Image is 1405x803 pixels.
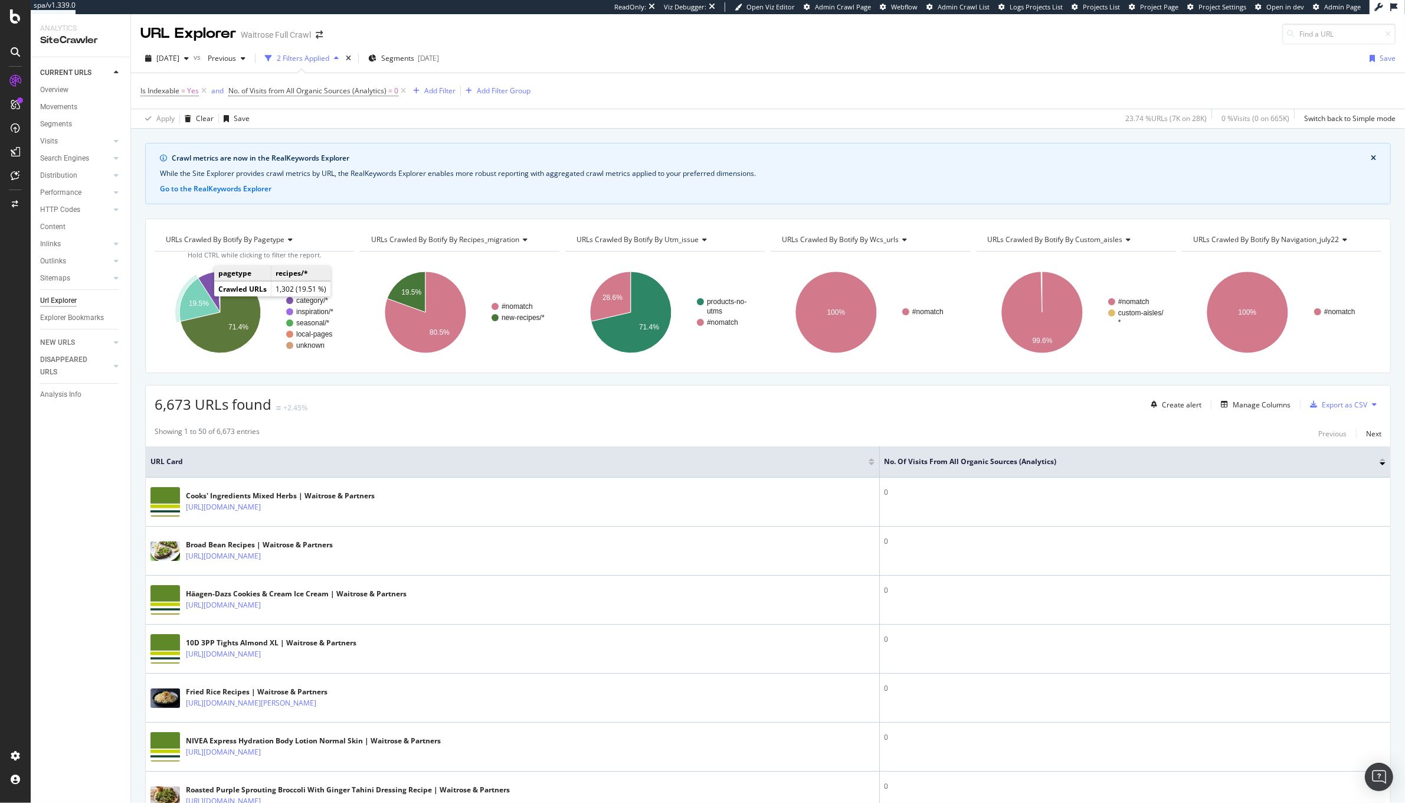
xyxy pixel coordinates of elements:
[180,109,214,128] button: Clear
[360,261,558,364] div: A chart.
[885,683,1386,694] div: 0
[150,585,180,615] img: main image
[771,261,968,364] div: A chart.
[1146,395,1201,414] button: Create alert
[1182,261,1381,364] svg: A chart.
[804,2,871,12] a: Admin Crawl Page
[271,282,331,297] td: 1,302 (19.51 %)
[1233,400,1291,410] div: Manage Columns
[1083,2,1120,11] span: Projects List
[885,536,1386,547] div: 0
[1193,234,1339,244] span: URLs Crawled By Botify By navigation_july22
[1368,151,1379,166] button: close banner
[985,230,1165,249] h4: URLs Crawled By Botify By custom_aisles
[276,406,281,410] img: Equal
[40,135,110,148] a: Visits
[155,394,271,414] span: 6,673 URLs found
[40,337,75,349] div: NEW URLS
[40,118,122,130] a: Segments
[40,187,110,199] a: Performance
[219,109,250,128] button: Save
[707,298,746,306] text: products-no-
[155,261,352,364] div: A chart.
[155,426,260,440] div: Showing 1 to 50 of 6,673 entries
[988,234,1123,244] span: URLs Crawled By Botify By custom_aisles
[1365,763,1393,791] div: Open Intercom Messenger
[885,456,1363,467] span: No. of Visits from All Organic Sources (Analytics)
[574,230,754,249] h4: URLs Crawled By Botify By utm_issue
[150,487,180,517] img: main image
[926,2,990,12] a: Admin Crawl List
[880,2,918,12] a: Webflow
[40,24,121,34] div: Analytics
[782,234,899,244] span: URLs Crawled By Botify By wcs_urls
[363,49,444,68] button: Segments[DATE]
[140,49,194,68] button: [DATE]
[296,308,333,316] text: inspiration/*
[614,2,646,12] div: ReadOnly:
[602,293,623,302] text: 28.6%
[1221,113,1289,123] div: 0 % Visits ( 0 on 665K )
[271,266,331,281] td: recipes/*
[1125,113,1207,123] div: 23.74 % URLs ( 7K on 28K )
[369,230,549,249] h4: URLs Crawled By Botify By recipes_migration
[577,234,699,244] span: URLs Crawled By Botify By utm_issue
[780,230,959,249] h4: URLs Crawled By Botify By wcs_urls
[277,53,329,63] div: 2 Filters Applied
[977,261,1174,364] svg: A chart.
[1366,426,1381,440] button: Next
[1140,2,1178,11] span: Project Page
[214,266,271,281] td: pagetype
[150,456,866,467] span: URL Card
[145,143,1391,204] div: info banner
[1324,2,1361,11] span: Admin Page
[228,86,387,96] span: No. of Visits from All Organic Sources (Analytics)
[296,341,325,350] text: unknown
[40,221,122,233] a: Content
[998,2,1063,12] a: Logs Projects List
[40,255,66,267] div: Outlinks
[40,187,81,199] div: Performance
[166,234,284,244] span: URLs Crawled By Botify By pagetype
[150,541,180,561] img: main image
[140,24,236,44] div: URL Explorer
[664,2,706,12] div: Viz Debugger:
[40,295,77,307] div: Url Explorer
[40,272,110,285] a: Sitemaps
[827,308,846,316] text: 100%
[1010,2,1063,11] span: Logs Projects List
[381,53,414,63] span: Segments
[477,86,530,96] div: Add Filter Group
[40,255,110,267] a: Outlinks
[885,781,1386,792] div: 0
[186,540,333,550] div: Broad Bean Recipes | Waitrose & Partners
[40,169,77,182] div: Distribution
[430,328,450,337] text: 80.5%
[186,599,261,611] a: [URL][DOMAIN_NAME]
[40,204,80,216] div: HTTP Codes
[40,354,110,378] a: DISAPPEARED URLS
[140,86,179,96] span: Is Indexable
[40,238,110,250] a: Inlinks
[394,83,398,99] span: 0
[1365,49,1396,68] button: Save
[40,272,70,285] div: Sitemaps
[150,688,180,708] img: main image
[296,319,329,327] text: seasonal/*
[40,389,81,401] div: Analysis Info
[241,29,311,41] div: Waitrose Full Crawl
[746,2,795,11] span: Open Viz Editor
[40,152,89,165] div: Search Engines
[40,337,110,349] a: NEW URLS
[40,312,104,324] div: Explorer Bookmarks
[40,389,122,401] a: Analysis Info
[424,86,456,96] div: Add Filter
[188,250,322,259] span: Hold CTRL while clicking to filter the report.
[408,84,456,98] button: Add Filter
[214,282,271,297] td: Crawled URLs
[1324,308,1355,316] text: #nomatch
[1072,2,1120,12] a: Projects List
[40,135,58,148] div: Visits
[186,501,261,513] a: [URL][DOMAIN_NAME]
